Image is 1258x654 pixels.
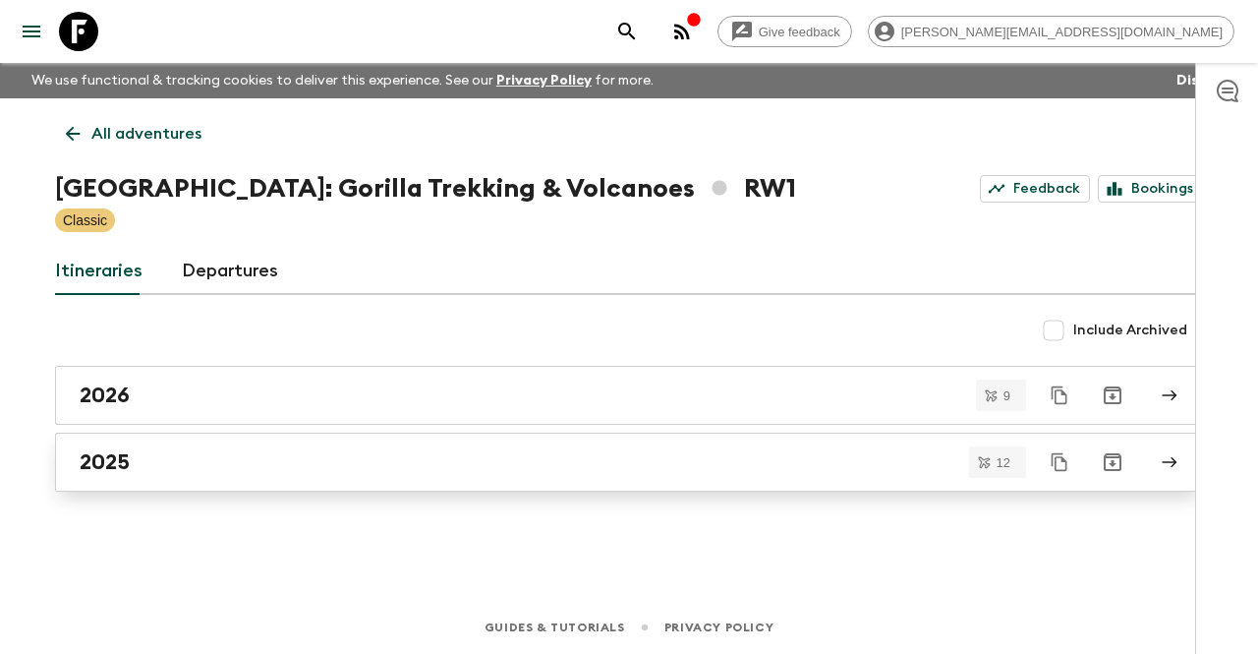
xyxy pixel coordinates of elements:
button: menu [12,12,51,51]
a: Itineraries [55,248,143,295]
a: Give feedback [717,16,852,47]
button: search adventures [607,12,647,51]
button: Duplicate [1042,378,1077,413]
a: Privacy Policy [664,617,773,638]
span: [PERSON_NAME][EMAIL_ADDRESS][DOMAIN_NAME] [890,25,1233,39]
h2: 2026 [80,383,130,408]
button: Duplicate [1042,445,1077,480]
a: Departures [182,248,278,295]
button: Dismiss [1172,67,1234,94]
a: Privacy Policy [496,74,592,88]
span: 12 [985,456,1022,469]
a: All adventures [55,114,212,153]
span: Give feedback [748,25,851,39]
a: Guides & Tutorials [485,617,625,638]
a: 2026 [55,366,1203,425]
a: Feedback [980,175,1090,203]
p: We use functional & tracking cookies to deliver this experience. See our for more. [24,63,661,98]
button: Archive [1093,376,1132,415]
div: [PERSON_NAME][EMAIL_ADDRESS][DOMAIN_NAME] [868,16,1234,47]
p: All adventures [91,122,201,146]
h2: 2025 [80,449,130,475]
a: 2025 [55,433,1203,492]
a: Bookings [1098,175,1203,203]
button: Archive [1093,443,1132,482]
p: Classic [63,210,107,230]
span: Include Archived [1073,321,1187,340]
h1: [GEOGRAPHIC_DATA]: Gorilla Trekking & Volcanoes RW1 [55,169,796,208]
span: 9 [992,389,1022,402]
